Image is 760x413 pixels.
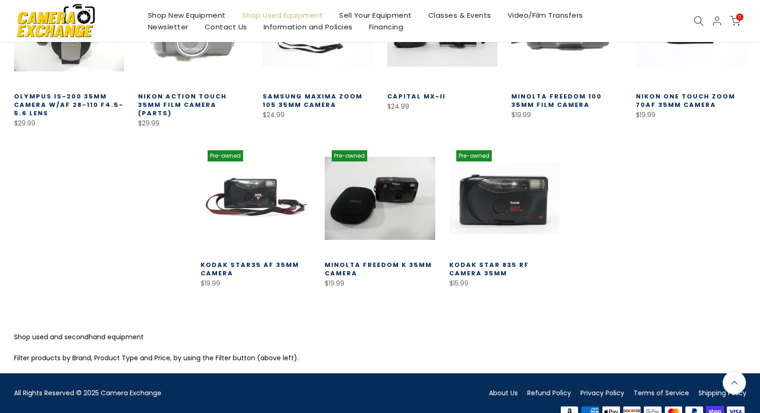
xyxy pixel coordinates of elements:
a: Financing [361,21,411,33]
a: Information and Policies [255,21,361,33]
div: $24.99 [387,101,498,112]
a: Minolta Freedom 100 35mm Film camera [511,92,602,109]
div: $29.99 [14,118,125,129]
a: Kodak Star 835 RF Camera 35mm [449,260,529,278]
a: Shop New Equipment [139,9,234,21]
a: Shop Used Equipment [234,9,331,21]
div: $19.99 [511,109,622,121]
p: Shop used and secondhand equipment [14,331,746,343]
a: Nikon One Touch Zoom 70AF 35mm Camera [636,92,735,109]
a: Samsung Maxima Zoom 105 35mm Camera [263,92,363,109]
div: $19.99 [325,278,435,289]
a: Capital MX-II [387,92,446,101]
a: Privacy Policy [580,388,624,398]
a: Nikon Action Touch 35mm film camera (Parts) [138,92,227,118]
p: Filter products by Brand, Product Type and Price, by using the Filter button (above left). [14,352,746,364]
a: Newsletter [139,21,196,33]
div: $19.99 [636,109,746,121]
a: Olympus IS-200 35mm Camera w/AF 28-110 f4.5-5.6 lens [14,92,124,118]
span: 0 [736,14,743,21]
a: Shipping Policy [698,388,746,398]
a: Terms of Service [634,388,689,398]
div: All Rights Reserved © 2025 Camera Exchange [14,387,373,399]
a: Classes & Events [420,9,499,21]
div: $24.99 [263,109,373,121]
a: Sell Your Equipment [331,9,420,21]
a: Back to the top [723,371,746,394]
div: $19.99 [201,278,311,289]
a: 0 [730,16,740,26]
a: Contact Us [196,21,255,33]
a: Video/Film Transfers [499,9,591,21]
a: About Us [489,388,518,398]
a: Minolta Freedom K 35mm Camera [325,260,432,278]
div: $15.99 [449,278,560,289]
div: $29.99 [138,118,249,129]
a: Refund Policy [527,388,571,398]
a: Kodak Star35 af 35mm Camera [201,260,299,278]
